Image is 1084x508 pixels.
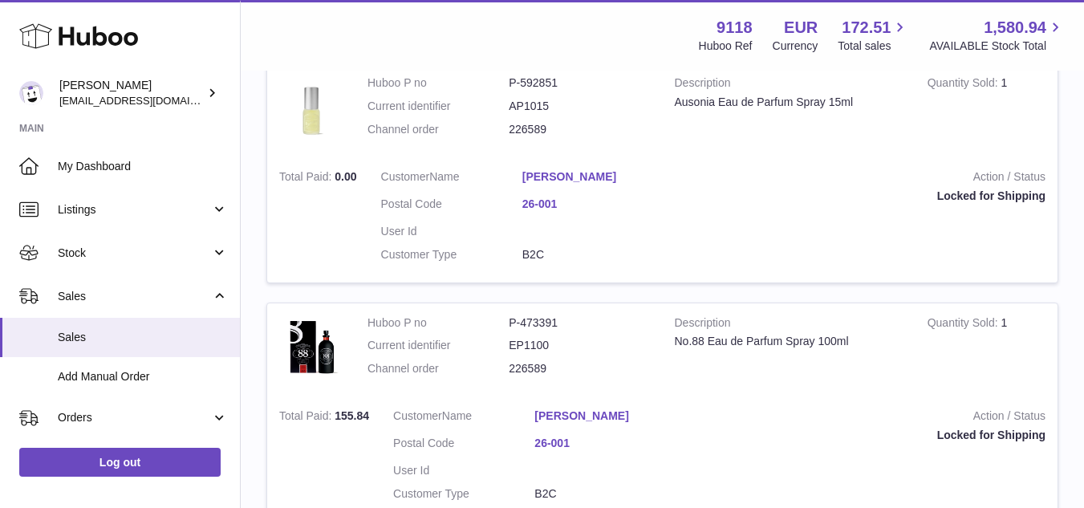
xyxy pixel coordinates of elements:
span: AVAILABLE Stock Total [929,39,1065,54]
dt: User Id [393,463,534,478]
img: internalAdmin-9118@internal.huboo.com [19,81,43,105]
dd: B2C [534,486,676,502]
span: Add Manual Order [58,369,228,384]
dt: Name [393,408,534,428]
strong: Action / Status [700,408,1045,428]
div: Currency [773,39,818,54]
dt: Huboo P no [367,315,509,331]
dd: P-592851 [509,75,650,91]
dd: AP1015 [509,99,650,114]
div: [PERSON_NAME] [59,78,204,108]
span: [EMAIL_ADDRESS][DOMAIN_NAME] [59,94,236,107]
a: 172.51 Total sales [838,17,909,54]
a: 1,580.94 AVAILABLE Stock Total [929,17,1065,54]
span: Stock [58,246,211,261]
span: My Dashboard [58,159,228,174]
span: Sales [58,289,211,304]
dd: B2C [522,247,664,262]
td: 1 [916,63,1058,157]
img: Villa-Ausonia-15ml-scaled.jpg [279,75,343,140]
a: Log out [19,448,221,477]
span: 172.51 [842,17,891,39]
div: Ausonia Eau de Parfum Spray 15ml [675,95,903,110]
dt: Channel order [367,361,509,376]
dt: Current identifier [367,99,509,114]
span: Orders [58,410,211,425]
span: 155.84 [335,409,369,422]
dt: Postal Code [381,197,522,216]
span: Total sales [838,39,909,54]
span: Listings [58,202,211,217]
div: Locked for Shipping [700,428,1045,443]
strong: Description [675,315,903,335]
a: [PERSON_NAME] [534,408,676,424]
td: 1 [916,303,1058,397]
span: Sales [58,330,228,345]
strong: EUR [784,17,818,39]
dt: User Id [381,224,522,239]
strong: Total Paid [279,170,335,187]
strong: Description [675,75,903,95]
a: 26-001 [534,436,676,451]
strong: 9118 [717,17,753,39]
span: 1,580.94 [984,17,1046,39]
strong: Quantity Sold [928,316,1001,333]
dt: Customer Type [393,486,534,502]
dt: Name [381,169,522,189]
span: 0.00 [335,170,356,183]
dt: Current identifier [367,338,509,353]
a: [PERSON_NAME] [522,169,664,185]
div: No.88 Eau de Parfum Spray 100ml [675,334,903,349]
dd: EP1100 [509,338,650,353]
a: 26-001 [522,197,664,212]
dt: Huboo P no [367,75,509,91]
div: Locked for Shipping [688,189,1045,204]
img: EP1100-No.88-100ml-EdP-no-edp-sticker.jpg [279,315,343,380]
strong: Total Paid [279,409,335,426]
span: Customer [381,170,430,183]
dd: 226589 [509,361,650,376]
dt: Channel order [367,122,509,137]
dt: Postal Code [393,436,534,455]
div: Huboo Ref [699,39,753,54]
strong: Quantity Sold [928,76,1001,93]
dd: P-473391 [509,315,650,331]
span: Customer [393,409,442,422]
dt: Customer Type [381,247,522,262]
strong: Action / Status [688,169,1045,189]
dd: 226589 [509,122,650,137]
